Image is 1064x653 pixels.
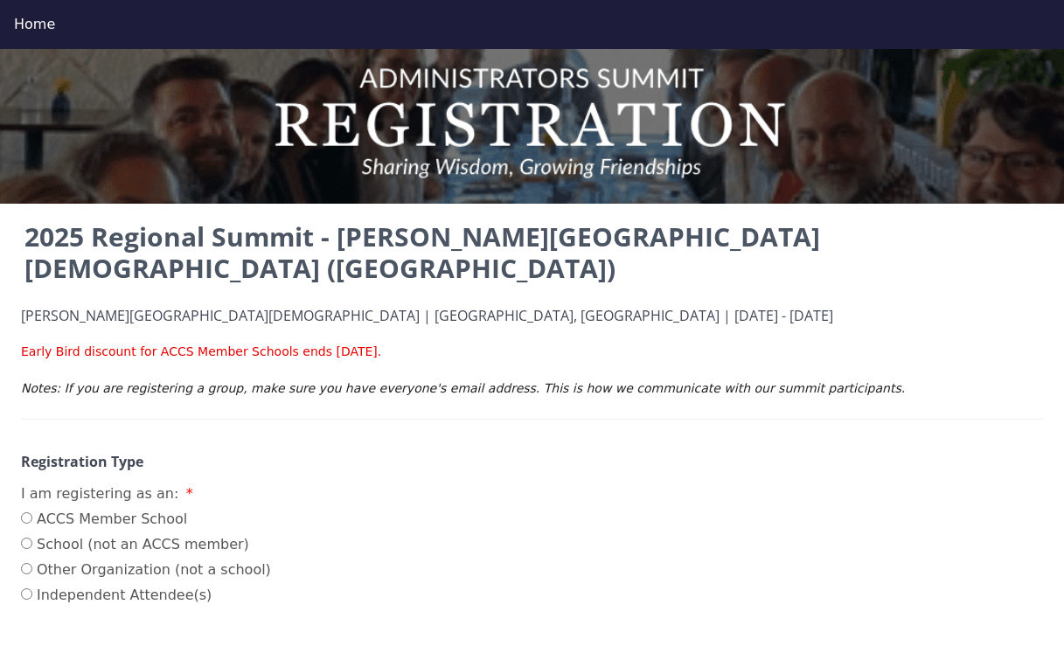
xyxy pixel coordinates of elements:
label: Independent Attendee(s) [21,585,271,606]
input: Independent Attendee(s) [21,588,32,600]
label: Other Organization (not a school) [21,559,271,580]
input: School (not an ACCS member) [21,538,32,549]
strong: Registration Type [21,452,143,471]
h2: 2025 Regional Summit - [PERSON_NAME][GEOGRAPHIC_DATA][DEMOGRAPHIC_DATA] ([GEOGRAPHIC_DATA]) [21,218,1043,288]
input: ACCS Member School [21,512,32,524]
div: Home [14,14,1050,35]
span: Early Bird discount for ACCS Member Schools ends [DATE]. [21,344,381,358]
h4: [PERSON_NAME][GEOGRAPHIC_DATA][DEMOGRAPHIC_DATA] | [GEOGRAPHIC_DATA], [GEOGRAPHIC_DATA] | [DATE] ... [21,309,1043,324]
input: Other Organization (not a school) [21,563,32,574]
label: ACCS Member School [21,509,271,530]
em: Notes: If you are registering a group, make sure you have everyone's email address. This is how w... [21,381,905,395]
span: I am registering as an: [21,485,178,502]
label: School (not an ACCS member) [21,534,271,555]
